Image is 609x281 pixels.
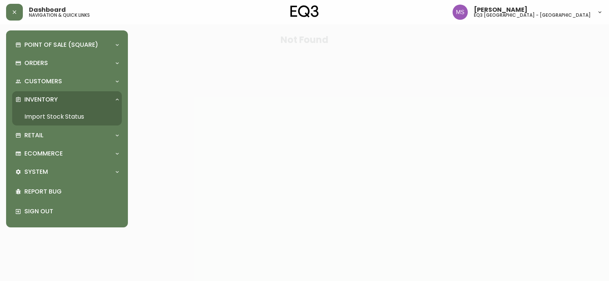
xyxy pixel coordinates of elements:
p: Sign Out [24,207,119,216]
p: Point of Sale (Square) [24,41,98,49]
h5: navigation & quick links [29,13,90,17]
div: Inventory [12,91,122,108]
p: Report Bug [24,187,119,196]
div: System [12,164,122,180]
h5: eq3 [GEOGRAPHIC_DATA] - [GEOGRAPHIC_DATA] [474,13,591,17]
div: Report Bug [12,182,122,202]
img: 1b6e43211f6f3cc0b0729c9049b8e7af [453,5,468,20]
div: Orders [12,55,122,71]
p: Orders [24,59,48,67]
div: Customers [12,73,122,90]
div: Retail [12,127,122,144]
span: Dashboard [29,7,66,13]
p: Customers [24,77,62,86]
p: Ecommerce [24,149,63,158]
div: Point of Sale (Square) [12,37,122,53]
span: [PERSON_NAME] [474,7,528,13]
img: logo [290,5,319,17]
p: Retail [24,131,43,140]
div: Sign Out [12,202,122,221]
p: Inventory [24,95,58,104]
a: Import Stock Status [12,108,122,125]
p: System [24,168,48,176]
div: Ecommerce [12,145,122,162]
